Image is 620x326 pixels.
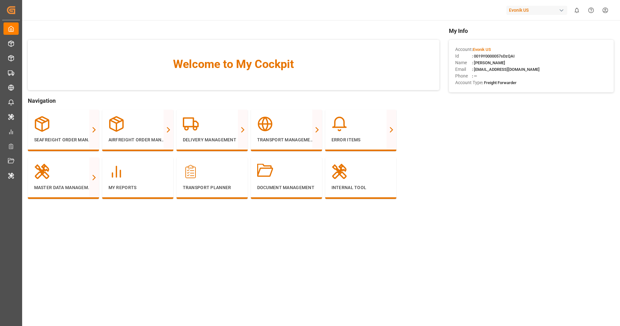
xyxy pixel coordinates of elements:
p: Internal Tool [332,184,390,191]
p: Master Data Management [34,184,93,191]
span: Account Type [455,79,482,86]
span: Navigation [28,96,440,105]
p: My Reports [108,184,167,191]
p: Transport Planner [183,184,241,191]
span: Name [455,59,472,66]
span: Account [455,46,472,53]
span: Email [455,66,472,73]
p: Delivery Management [183,137,241,143]
span: Evonik US [473,47,491,52]
span: Welcome to My Cockpit [40,56,427,73]
div: Evonik US [506,6,567,15]
span: : [PERSON_NAME] [472,60,505,65]
span: : Freight Forwarder [482,80,517,85]
span: Phone [455,73,472,79]
span: : — [472,74,477,78]
span: My Info [449,27,614,35]
span: Id [455,53,472,59]
p: Seafreight Order Management [34,137,93,143]
p: Error Items [332,137,390,143]
span: : 0019Y0000057sDzQAI [472,54,515,58]
button: Evonik US [506,4,570,16]
p: Airfreight Order Management [108,137,167,143]
button: show 0 new notifications [570,3,584,17]
button: Help Center [584,3,598,17]
span: : [472,47,491,52]
span: : [EMAIL_ADDRESS][DOMAIN_NAME] [472,67,540,72]
p: Document Management [257,184,316,191]
p: Transport Management [257,137,316,143]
